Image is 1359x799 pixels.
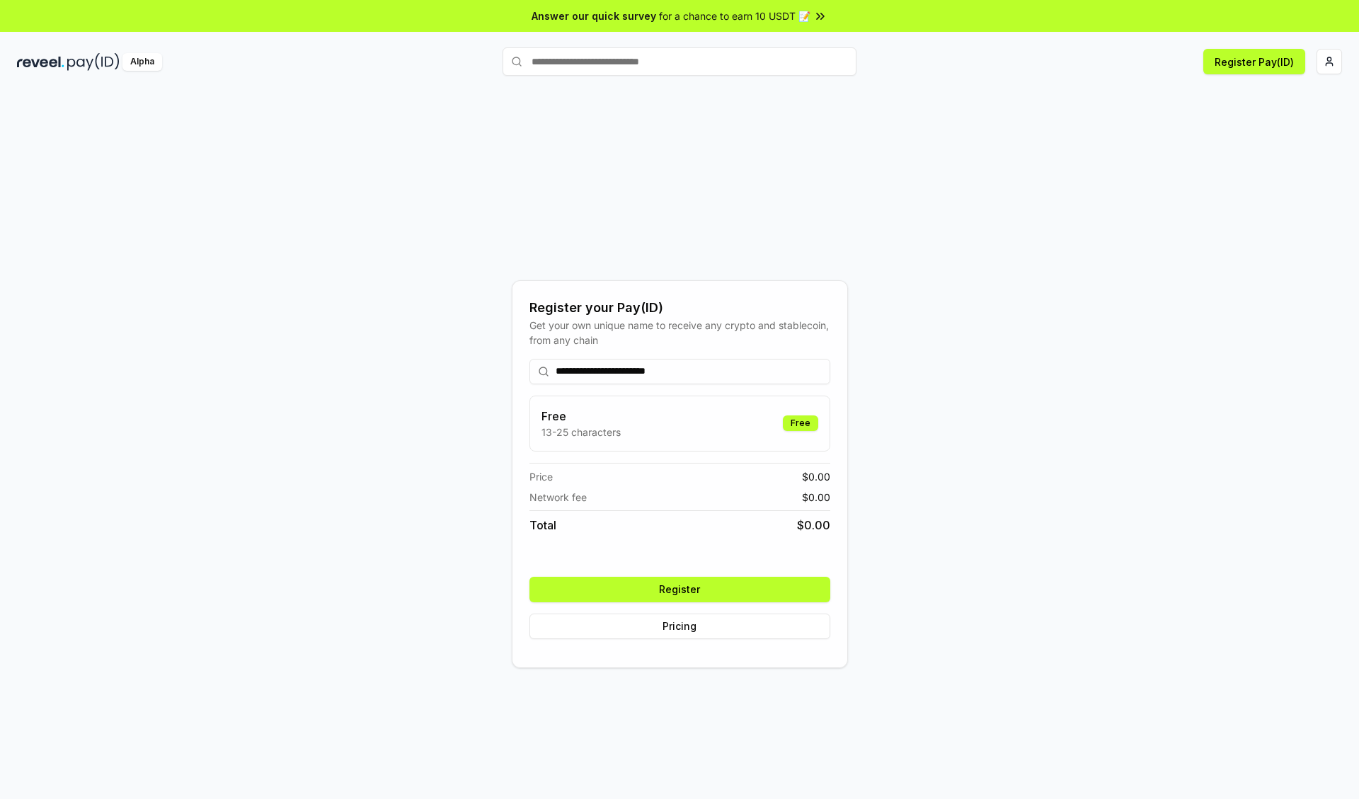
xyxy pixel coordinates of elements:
[802,490,830,505] span: $ 0.00
[797,517,830,534] span: $ 0.00
[1203,49,1305,74] button: Register Pay(ID)
[802,469,830,484] span: $ 0.00
[529,298,830,318] div: Register your Pay(ID)
[122,53,162,71] div: Alpha
[532,8,656,23] span: Answer our quick survey
[541,425,621,439] p: 13-25 characters
[529,318,830,347] div: Get your own unique name to receive any crypto and stablecoin, from any chain
[529,469,553,484] span: Price
[541,408,621,425] h3: Free
[529,577,830,602] button: Register
[529,614,830,639] button: Pricing
[529,490,587,505] span: Network fee
[659,8,810,23] span: for a chance to earn 10 USDT 📝
[783,415,818,431] div: Free
[17,53,64,71] img: reveel_dark
[67,53,120,71] img: pay_id
[529,517,556,534] span: Total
